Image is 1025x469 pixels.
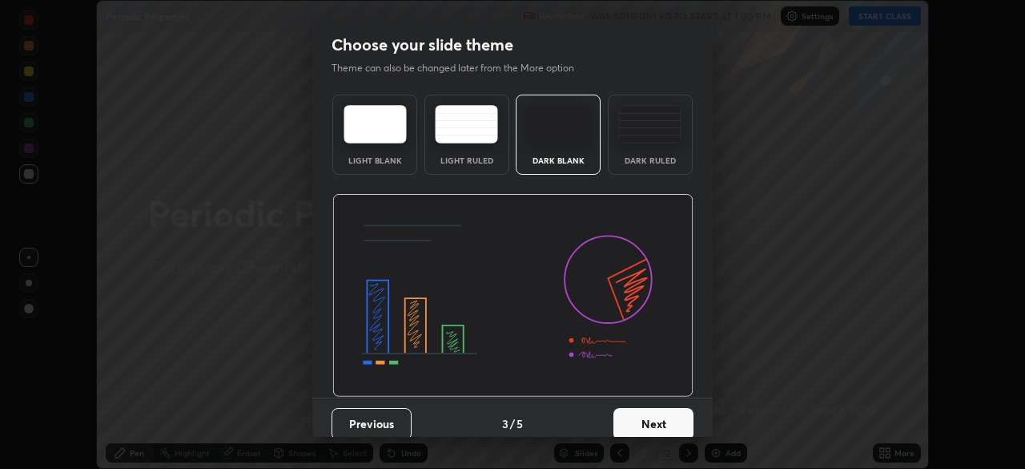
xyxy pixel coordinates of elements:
img: lightRuledTheme.5fabf969.svg [435,105,498,144]
div: Dark Blank [526,156,590,164]
div: Light Blank [343,156,407,164]
button: Previous [332,408,412,440]
h2: Choose your slide theme [332,34,513,55]
img: darkTheme.f0cc69e5.svg [527,105,590,144]
div: Light Ruled [435,156,499,164]
img: darkRuledTheme.de295e13.svg [618,105,681,144]
img: darkThemeBanner.d06ce4a2.svg [332,194,693,398]
button: Next [613,408,693,440]
h4: 5 [517,415,523,432]
img: lightTheme.e5ed3b09.svg [344,105,407,144]
p: Theme can also be changed later from the More option [332,61,591,75]
h4: 3 [502,415,508,432]
div: Dark Ruled [618,156,682,164]
h4: / [510,415,515,432]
